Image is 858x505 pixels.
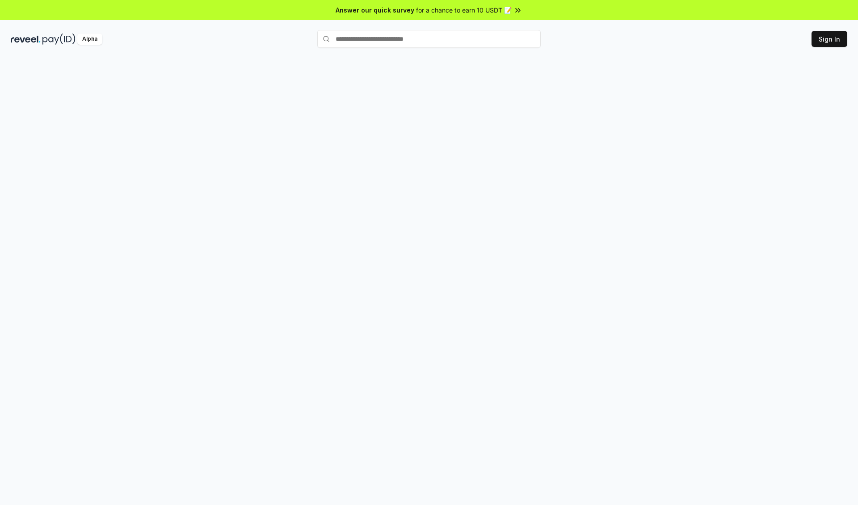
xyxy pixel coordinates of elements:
span: Answer our quick survey [336,5,414,15]
img: pay_id [42,34,76,45]
span: for a chance to earn 10 USDT 📝 [416,5,512,15]
img: reveel_dark [11,34,41,45]
button: Sign In [812,31,847,47]
div: Alpha [77,34,102,45]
